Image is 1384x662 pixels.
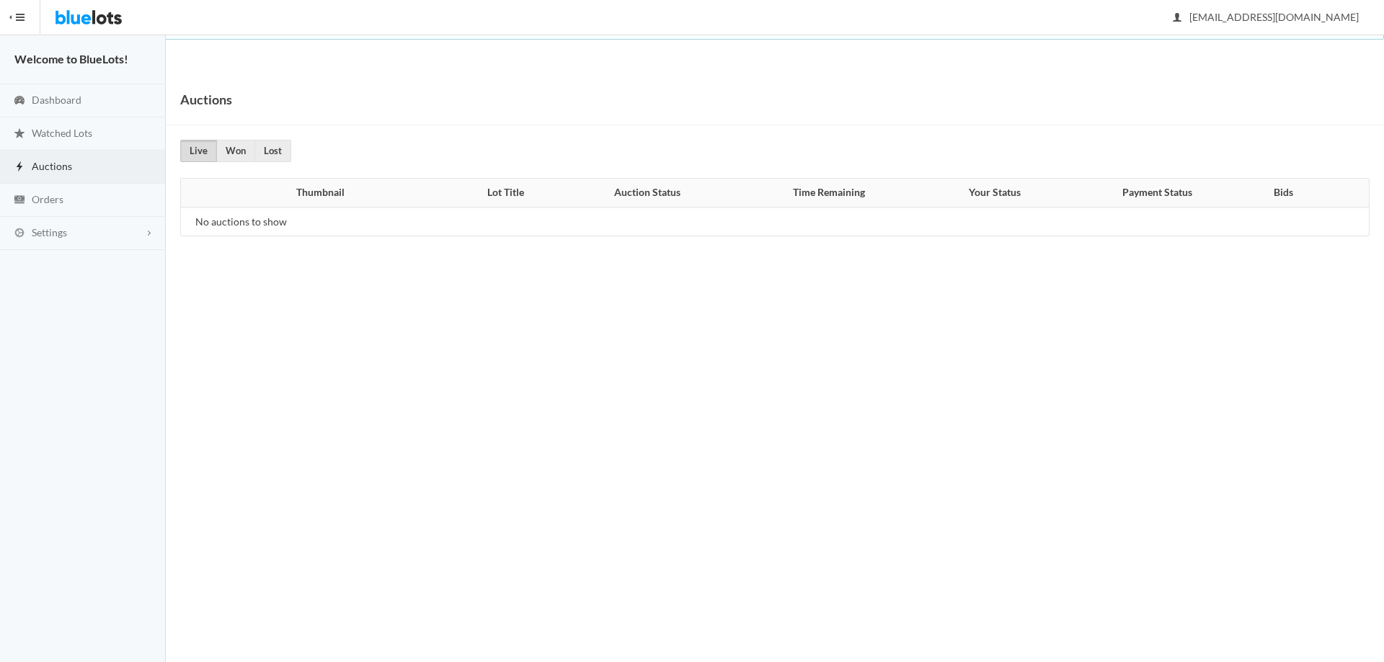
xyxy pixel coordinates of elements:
span: [EMAIL_ADDRESS][DOMAIN_NAME] [1174,11,1359,23]
span: Dashboard [32,94,81,106]
span: Settings [32,226,67,238]
th: Your Status [923,179,1066,207]
a: Won [216,140,255,162]
span: Watched Lots [32,127,92,139]
th: Bids [1249,179,1319,207]
ion-icon: cash [12,194,27,207]
th: Thumbnail [181,179,451,207]
td: No auctions to show [181,207,451,236]
span: Orders [32,193,63,205]
span: Auctions [32,160,72,172]
strong: Welcome to BlueLots! [14,52,128,66]
th: Auction Status [560,179,735,207]
ion-icon: person [1170,12,1184,25]
th: Time Remaining [735,179,923,207]
ion-icon: speedometer [12,94,27,108]
a: Live [180,140,217,162]
a: Lost [254,140,291,162]
ion-icon: cog [12,227,27,241]
h1: Auctions [180,89,232,110]
ion-icon: flash [12,161,27,174]
th: Lot Title [451,179,560,207]
th: Payment Status [1066,179,1249,207]
ion-icon: star [12,128,27,141]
